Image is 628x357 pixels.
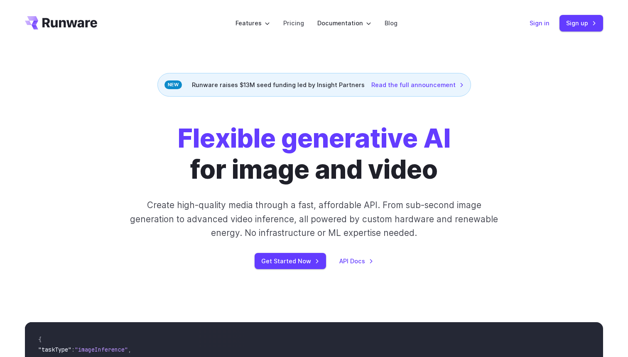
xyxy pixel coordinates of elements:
a: API Docs [339,256,373,266]
a: Sign up [559,15,603,31]
a: Pricing [283,18,304,28]
span: "taskType" [38,346,71,353]
a: Sign in [530,18,549,28]
a: Go to / [25,16,97,29]
a: Blog [385,18,397,28]
div: Runware raises $13M seed funding led by Insight Partners [157,73,471,97]
label: Documentation [317,18,371,28]
p: Create high-quality media through a fast, affordable API. From sub-second image generation to adv... [129,198,499,240]
h1: for image and video [178,123,451,185]
span: : [71,346,75,353]
span: "imageInference" [75,346,128,353]
a: Read the full announcement [371,80,464,90]
strong: Flexible generative AI [178,123,451,154]
label: Features [235,18,270,28]
a: Get Started Now [255,253,326,269]
span: { [38,336,42,343]
span: , [128,346,131,353]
